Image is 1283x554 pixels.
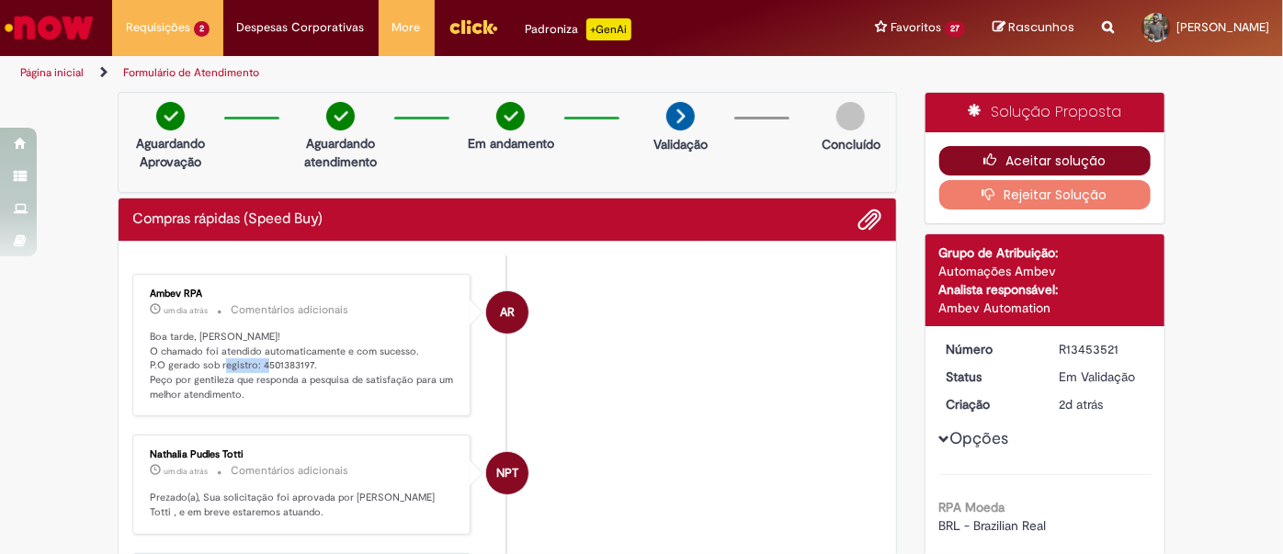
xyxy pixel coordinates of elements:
p: +GenAi [586,18,631,40]
img: check-circle-green.png [326,102,355,130]
img: click_logo_yellow_360x200.png [448,13,498,40]
p: Em andamento [468,134,554,153]
p: Boa tarde, [PERSON_NAME]! O chamado foi atendido automaticamente e com sucesso. P.O gerado sob re... [150,330,456,402]
h2: Compras rápidas (Speed Buy) Histórico de tíquete [132,211,323,228]
div: 27/08/2025 16:20:50 [1059,395,1144,413]
span: More [392,18,421,37]
time: 28/08/2025 12:44:21 [164,305,208,316]
span: um dia atrás [164,305,208,316]
img: img-circle-grey.png [836,102,865,130]
div: Padroniza [526,18,631,40]
div: Ambev Automation [939,299,1152,317]
dt: Criação [933,395,1046,413]
p: Aguardando Aprovação [126,134,215,171]
a: Página inicial [20,65,84,80]
img: ServiceNow [2,9,97,46]
button: Rejeitar Solução [939,180,1152,209]
div: Ambev RPA [150,288,456,300]
span: Despesas Corporativas [237,18,365,37]
p: Concluído [822,135,880,153]
div: Automações Ambev [939,262,1152,280]
div: Analista responsável: [939,280,1152,299]
span: Favoritos [891,18,941,37]
p: Prezado(a), Sua solicitação foi aprovada por [PERSON_NAME] Totti , e em breve estaremos atuando. [150,491,456,519]
div: Solução Proposta [925,93,1165,132]
div: Grupo de Atribuição: [939,243,1152,262]
span: AR [500,290,515,334]
button: Aceitar solução [939,146,1152,175]
b: RPA Moeda [939,499,1005,515]
time: 28/08/2025 10:58:11 [164,466,208,477]
span: Rascunhos [1008,18,1074,36]
a: Formulário de Atendimento [123,65,259,80]
span: [PERSON_NAME] [1176,19,1269,35]
span: um dia atrás [164,466,208,477]
img: arrow-next.png [666,102,695,130]
a: Rascunhos [993,19,1074,37]
span: 2d atrás [1059,396,1103,413]
div: R13453521 [1059,340,1144,358]
p: Aguardando atendimento [296,134,385,171]
div: Em Validação [1059,367,1144,386]
img: check-circle-green.png [156,102,185,130]
div: Nathalia Pudles Totti [486,452,528,494]
img: check-circle-green.png [496,102,525,130]
span: Requisições [126,18,190,37]
button: Adicionar anexos [858,208,882,232]
span: 2 [194,21,210,37]
span: NPT [496,451,518,495]
small: Comentários adicionais [231,302,348,318]
small: Comentários adicionais [231,463,348,479]
time: 27/08/2025 16:20:50 [1059,396,1103,413]
dt: Status [933,367,1046,386]
ul: Trilhas de página [14,56,842,90]
span: BRL - Brazilian Real [939,517,1047,534]
span: 27 [945,21,965,37]
div: Nathalia Pudles Totti [150,449,456,460]
div: Ambev RPA [486,291,528,334]
p: Validação [653,135,708,153]
dt: Número [933,340,1046,358]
